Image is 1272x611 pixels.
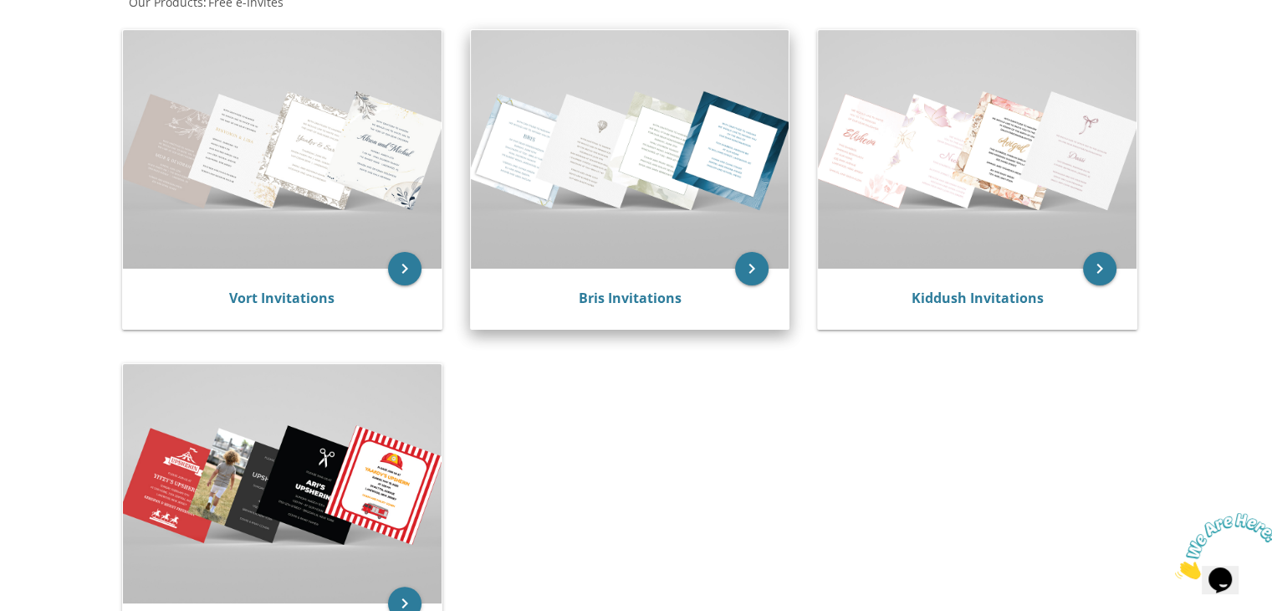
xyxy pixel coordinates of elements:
img: Bris Invitations [471,30,789,269]
a: Bris Invitations [578,289,681,307]
img: Chat attention grabber [7,7,110,73]
a: keyboard_arrow_right [388,252,421,285]
img: Kiddush Invitations [818,30,1137,269]
a: Kiddush Invitations [912,289,1044,307]
a: Vort Invitations [229,289,335,307]
img: Vort Invitations [123,30,442,269]
img: Upsherin Invitations [123,364,442,603]
iframe: chat widget [1168,506,1272,586]
a: keyboard_arrow_right [1083,252,1116,285]
a: keyboard_arrow_right [735,252,769,285]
